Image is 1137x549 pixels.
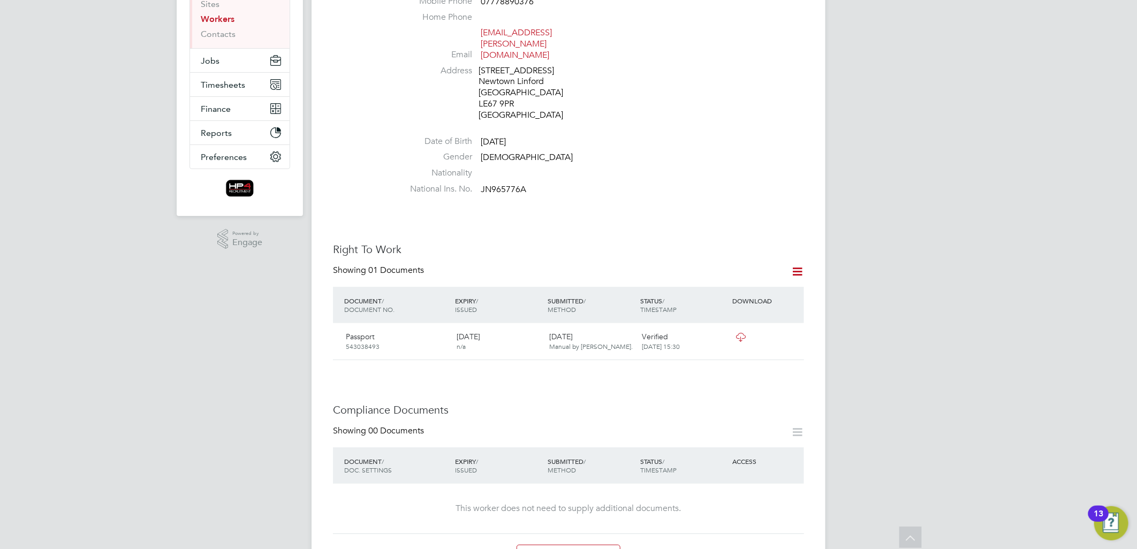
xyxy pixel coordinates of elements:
[190,73,290,96] button: Timesheets
[452,327,545,355] div: [DATE]
[481,136,506,147] span: [DATE]
[397,136,472,147] label: Date of Birth
[455,466,477,474] span: ISSUED
[662,296,664,305] span: /
[545,452,638,479] div: SUBMITTED
[730,291,804,310] div: DOWNLOAD
[481,27,552,60] a: [EMAIL_ADDRESS][PERSON_NAME][DOMAIN_NAME]
[346,342,380,350] span: 543038493
[201,104,231,114] span: Finance
[455,305,477,314] span: ISSUED
[583,296,586,305] span: /
[382,457,384,466] span: /
[397,167,472,179] label: Nationality
[548,305,576,314] span: METHOD
[397,151,472,163] label: Gender
[476,296,478,305] span: /
[333,425,426,437] div: Showing
[344,466,392,474] span: DOC. SETTINGS
[640,305,677,314] span: TIMESTAMP
[452,452,545,479] div: EXPIRY
[201,128,232,138] span: Reports
[232,238,262,247] span: Engage
[190,121,290,144] button: Reports
[342,327,452,355] div: Passport
[642,342,680,350] span: [DATE] 15:30
[226,180,254,197] img: hp4recruitment-logo-retina.png
[201,56,219,66] span: Jobs
[583,457,586,466] span: /
[344,503,793,514] div: This worker does not need to supply additional documents.
[368,265,424,276] span: 01 Documents
[479,65,580,121] div: [STREET_ADDRESS] Newtown Linford [GEOGRAPHIC_DATA] LE67 9PR [GEOGRAPHIC_DATA]
[457,342,466,350] span: n/a
[481,184,526,195] span: JN965776A
[368,425,424,436] span: 00 Documents
[397,65,472,77] label: Address
[201,152,247,162] span: Preferences
[333,265,426,276] div: Showing
[397,184,472,195] label: National Ins. No.
[1094,514,1103,528] div: 13
[190,49,290,72] button: Jobs
[217,229,263,249] a: Powered byEngage
[640,466,677,474] span: TIMESTAMP
[201,80,245,90] span: Timesheets
[201,29,236,39] a: Contacts
[1094,506,1128,540] button: Open Resource Center, 13 new notifications
[189,180,290,197] a: Go to home page
[382,296,384,305] span: /
[548,466,576,474] span: METHOD
[190,145,290,169] button: Preferences
[342,452,452,479] div: DOCUMENT
[638,291,730,319] div: STATUS
[481,152,573,163] span: [DEMOGRAPHIC_DATA]
[476,457,478,466] span: /
[190,97,290,120] button: Finance
[638,452,730,479] div: STATUS
[545,327,638,355] div: [DATE]
[642,332,668,341] span: Verified
[452,291,545,319] div: EXPIRY
[397,12,472,23] label: Home Phone
[730,452,804,471] div: ACCESS
[333,403,804,417] h3: Compliance Documents
[662,457,664,466] span: /
[397,49,472,60] label: Email
[549,342,633,350] span: Manual by [PERSON_NAME].
[333,242,804,256] h3: Right To Work
[342,291,452,319] div: DOCUMENT
[545,291,638,319] div: SUBMITTED
[232,229,262,238] span: Powered by
[201,14,234,24] a: Workers
[344,305,395,314] span: DOCUMENT NO.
